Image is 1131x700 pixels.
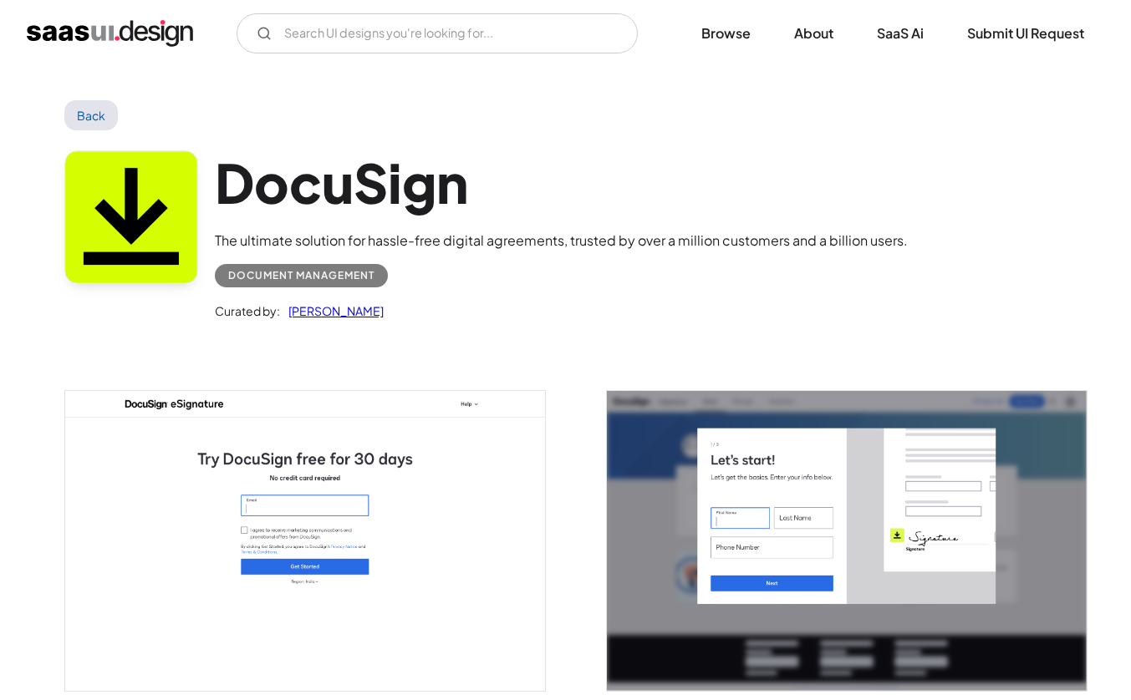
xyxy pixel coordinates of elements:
[64,100,119,130] a: Back
[27,20,193,47] a: home
[65,391,545,691] img: 6423e2220ef2049abf135e87_Docusign%20Create%20your%20free%20account.png
[947,15,1104,52] a: Submit UI Request
[857,15,944,52] a: SaaS Ai
[228,266,374,286] div: Document Management
[681,15,771,52] a: Browse
[607,391,1087,691] a: open lightbox
[65,391,545,691] a: open lightbox
[215,301,280,321] div: Curated by:
[280,301,384,321] a: [PERSON_NAME]
[607,391,1087,691] img: 6423e2232ffd4ae52b2599be_Docusign%20Let%20start.png
[215,231,908,251] div: The ultimate solution for hassle-free digital agreements, trusted by over a million customers and...
[774,15,853,52] a: About
[215,150,908,215] h1: DocuSign
[237,13,638,53] form: Email Form
[237,13,638,53] input: Search UI designs you're looking for...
